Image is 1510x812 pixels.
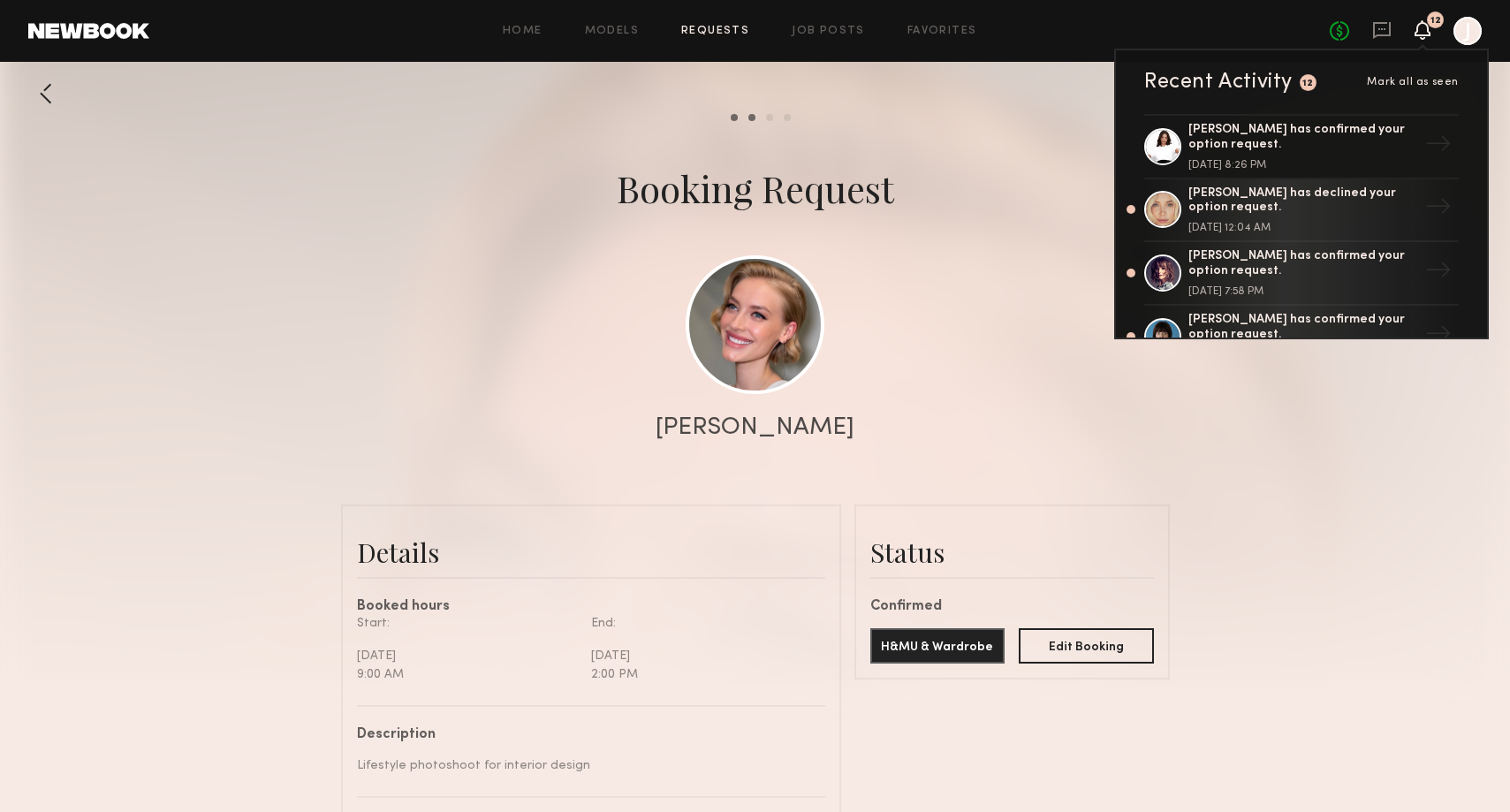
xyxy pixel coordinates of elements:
[870,535,1154,570] div: Status
[1144,72,1293,93] div: Recent Activity
[1188,286,1418,297] div: [DATE] 7:58 PM
[357,728,812,742] div: Description
[617,163,894,213] div: Booking Request
[792,26,865,37] a: Job Posts
[870,628,1005,664] button: H&MU & Wardrobe
[503,26,543,37] a: Home
[357,535,825,570] div: Details
[1188,123,1418,153] div: [PERSON_NAME] has confirmed your option request.
[591,665,812,684] div: 2:00 PM
[1188,249,1418,279] div: [PERSON_NAME] has confirmed your option request.
[1019,628,1154,664] button: Edit Booking
[1418,186,1459,232] div: →
[357,647,578,665] div: [DATE]
[1188,186,1418,216] div: [PERSON_NAME] has declined your option request.
[681,26,749,37] a: Requests
[1302,79,1314,88] div: 12
[1144,179,1459,243] a: [PERSON_NAME] has declined your option request.[DATE] 12:04 AM→
[585,26,639,37] a: Models
[907,26,977,37] a: Favorites
[1188,160,1418,171] div: [DATE] 8:26 PM
[1430,16,1441,26] div: 12
[357,600,825,614] div: Booked hours
[357,756,812,775] div: Lifestyle photoshoot for interior design
[656,415,854,440] div: [PERSON_NAME]
[1144,306,1459,369] a: [PERSON_NAME] has confirmed your option request.→
[1367,77,1459,87] span: Mark all as seen
[357,665,578,684] div: 9:00 AM
[591,614,812,633] div: End:
[1418,124,1459,170] div: →
[1144,242,1459,306] a: [PERSON_NAME] has confirmed your option request.[DATE] 7:58 PM→
[591,647,812,665] div: [DATE]
[1188,313,1418,343] div: [PERSON_NAME] has confirmed your option request.
[1418,250,1459,296] div: →
[1418,314,1459,360] div: →
[1188,223,1418,233] div: [DATE] 12:04 AM
[357,614,578,633] div: Start:
[1453,17,1482,45] a: J
[870,600,1154,614] div: Confirmed
[1144,114,1459,179] a: [PERSON_NAME] has confirmed your option request.[DATE] 8:26 PM→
